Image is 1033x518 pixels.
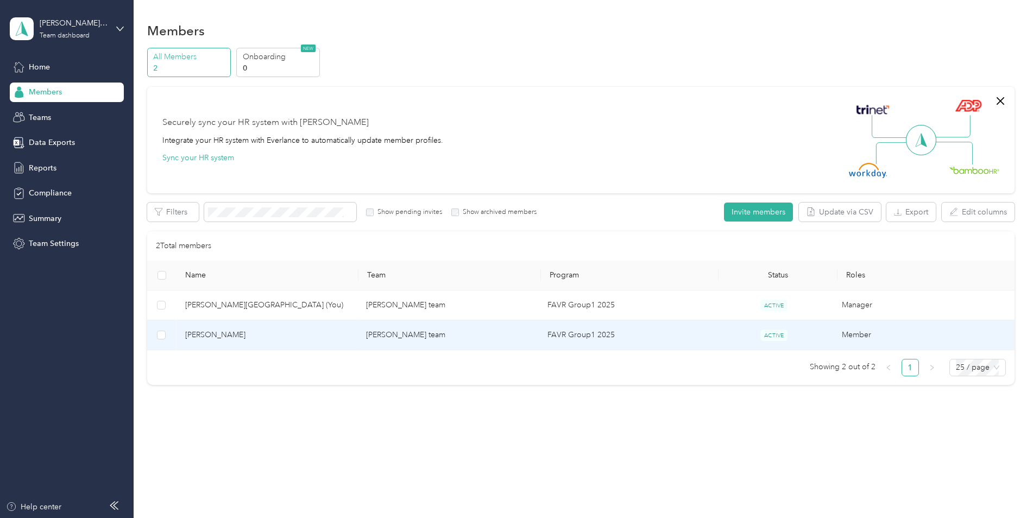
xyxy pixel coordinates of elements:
div: Team dashboard [40,33,90,39]
th: Name [177,261,359,290]
span: Name [185,270,350,280]
p: All Members [153,51,227,62]
img: Trinet [854,102,892,117]
th: Roles [837,261,1020,290]
img: ADP [955,99,981,112]
iframe: Everlance-gr Chat Button Frame [972,457,1033,518]
p: 2 [153,62,227,74]
button: Edit columns [942,203,1015,222]
p: 0 [243,62,317,74]
span: Team Settings [29,238,79,249]
div: [PERSON_NAME] team [40,17,108,29]
img: BambooHR [949,166,999,174]
img: Line Right Up [933,115,971,138]
td: Member [833,320,1015,350]
th: Status [719,261,837,290]
span: Showing 2 out of 2 [810,359,875,375]
span: Data Exports [29,137,75,148]
span: 25 / page [956,359,999,376]
button: left [880,359,897,376]
div: Page Size [949,359,1006,376]
span: ACTIVE [760,300,788,311]
td: FAVR Group1 2025 [539,290,715,320]
p: 2 Total members [156,240,211,252]
span: Reports [29,162,56,174]
td: Crystal Berlino's team [357,290,539,320]
td: Manager [833,290,1015,320]
span: Teams [29,112,51,123]
th: Team [358,261,541,290]
th: Program [541,261,719,290]
img: Line Left Down [875,142,914,164]
button: Update via CSV [799,203,881,222]
img: Line Left Up [872,115,910,138]
div: Securely sync your HR system with [PERSON_NAME] [162,116,369,129]
img: Workday [849,163,887,178]
label: Show archived members [459,207,537,217]
span: Home [29,61,50,73]
img: Line Right Down [935,142,973,165]
button: Invite members [724,203,793,222]
span: [PERSON_NAME][GEOGRAPHIC_DATA] (You) [185,299,349,311]
span: NEW [301,45,316,52]
label: Show pending invites [374,207,442,217]
button: Help center [6,501,61,513]
li: Next Page [923,359,941,376]
div: Integrate your HR system with Everlance to automatically update member profiles. [162,135,443,146]
span: right [929,364,935,371]
span: [PERSON_NAME] [185,329,349,341]
li: 1 [902,359,919,376]
span: Summary [29,213,61,224]
td: Crystal D. Berlino (You) [177,290,358,320]
span: left [885,364,892,371]
li: Previous Page [880,359,897,376]
a: 1 [902,359,918,376]
td: Crystal Berlino's team [357,320,539,350]
h1: Members [147,25,205,36]
button: right [923,359,941,376]
p: Onboarding [243,51,317,62]
td: Amanda M. Salazar [177,320,358,350]
span: Compliance [29,187,72,199]
button: Export [886,203,936,222]
button: Filters [147,203,199,222]
span: Members [29,86,62,98]
span: ACTIVE [760,330,788,341]
button: Sync your HR system [162,152,234,163]
td: FAVR Group1 2025 [539,320,715,350]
